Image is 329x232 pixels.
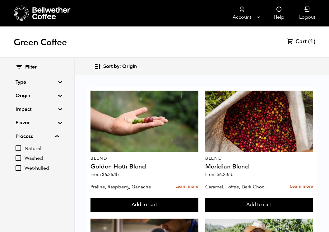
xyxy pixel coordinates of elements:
summary: Flavor [16,119,58,126]
span: Wet-hulled [25,165,59,172]
button: Add to cart [205,198,313,212]
a: Learn more [290,180,313,193]
span: Cart [295,38,307,45]
input: Natural [16,145,21,151]
span: (1) [308,38,315,45]
span: $ [102,172,104,178]
p: Caramel, Toffee, Dark Chocolate [205,182,270,192]
summary: Impact [16,106,58,113]
button: Add to cart [90,198,198,212]
bdi: 6.20 [217,172,234,178]
span: Washed [25,155,59,162]
span: Sort by: Origin [103,63,137,70]
input: Wet-hulled [16,165,21,171]
bdi: 6.25 [102,172,119,178]
span: From [205,172,234,178]
span: $ [217,172,219,178]
button: Sort by: Origin [94,59,137,74]
h4: Golden Hour Blend [90,163,198,170]
span: Natural [25,145,59,152]
input: Washed [16,155,21,161]
span: From [90,172,119,178]
a: Cart (1) [287,38,315,45]
span: /lb [113,172,119,178]
p: Praline, Raspberry, Ganache [90,182,155,192]
h1: Green Coffee [14,37,67,48]
summary: Type [16,78,58,86]
summary: Origin [16,92,58,99]
p: Blend [205,156,313,161]
a: Learn more [175,180,198,193]
p: Blend [90,156,198,161]
span: /lb [228,172,234,178]
span: Filter [25,64,37,71]
h4: Meridian Blend [205,163,313,170]
summary: Process [16,133,59,140]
